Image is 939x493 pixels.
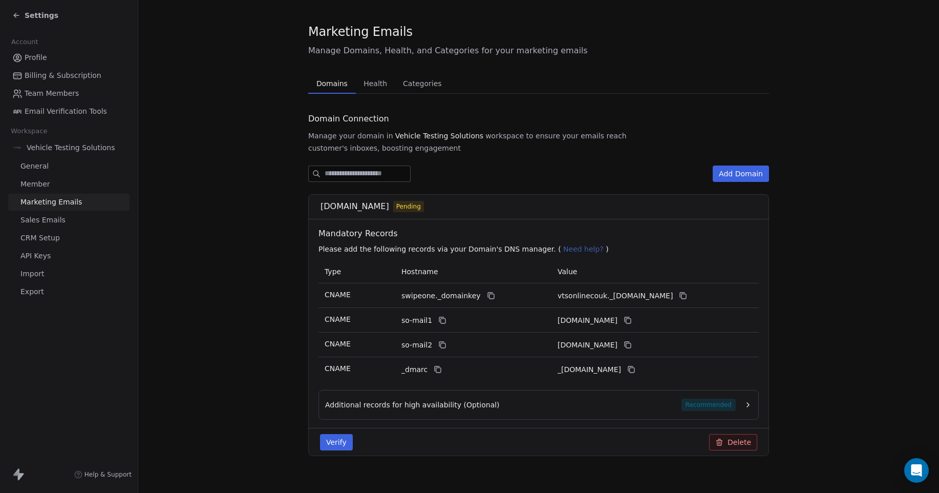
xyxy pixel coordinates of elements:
span: Hostname [401,268,438,276]
span: Marketing Emails [20,197,82,208]
span: Billing & Subscription [25,70,101,81]
p: Type [325,266,389,277]
span: Manage your domain in [308,131,393,141]
span: _dmarc [401,364,428,375]
span: Recommended [681,399,736,411]
span: CRM Setup [20,233,60,243]
span: CNAME [325,340,351,348]
a: Export [8,283,130,300]
span: [DOMAIN_NAME] [321,200,389,213]
span: Domains [312,76,352,91]
span: Email Verification Tools [25,106,107,117]
span: Domain Connection [308,113,389,125]
a: Profile [8,49,130,66]
span: CNAME [325,291,351,299]
a: Settings [12,10,58,20]
span: Sales Emails [20,215,66,225]
span: Profile [25,52,47,63]
span: Help & Support [84,470,132,479]
div: Open Intercom Messenger [904,458,929,483]
img: VTS%20Logo%20Darker.png [12,142,23,153]
span: so-mail2 [401,340,432,351]
a: Import [8,265,130,282]
button: Additional records for high availability (Optional)Recommended [325,399,752,411]
span: Import [20,269,44,279]
span: Categories [399,76,445,91]
span: CNAME [325,364,351,373]
a: Help & Support [74,470,132,479]
span: Settings [25,10,58,20]
span: Workspace [7,124,52,139]
a: Billing & Subscription [8,67,130,84]
span: Manage Domains, Health, and Categories for your marketing emails [308,45,769,57]
a: API Keys [8,248,130,264]
p: Please add the following records via your Domain's DNS manager. ( ) [318,244,763,254]
span: Additional records for high availability (Optional) [325,400,500,410]
a: Team Members [8,85,130,102]
button: Verify [320,434,353,450]
span: Need help? [563,245,604,253]
span: _dmarc.swipeone.email [558,364,621,375]
span: Vehicle Testing Solutions [395,131,484,141]
span: API Keys [20,251,51,261]
span: Value [558,268,577,276]
span: Team Members [25,88,79,99]
button: Delete [709,434,757,450]
button: Add Domain [713,166,769,182]
span: swipeone._domainkey [401,291,481,301]
a: Marketing Emails [8,194,130,211]
span: workspace to ensure your emails reach [485,131,627,141]
span: Member [20,179,50,190]
span: Marketing Emails [308,24,413,39]
span: Pending [396,202,421,211]
span: General [20,161,49,172]
a: General [8,158,130,175]
span: Vehicle Testing Solutions [27,142,115,153]
a: Email Verification Tools [8,103,130,120]
span: Health [359,76,391,91]
span: Account [7,34,42,50]
span: Export [20,286,44,297]
span: vtsonlinecouk2.swipeone.email [558,340,617,351]
span: CNAME [325,315,351,323]
span: Mandatory Records [318,228,763,240]
span: customer's inboxes, boosting engagement [308,143,461,153]
a: Member [8,176,130,193]
a: CRM Setup [8,230,130,246]
a: Sales Emails [8,212,130,229]
span: vtsonlinecouk1.swipeone.email [558,315,617,326]
span: so-mail1 [401,315,432,326]
span: vtsonlinecouk._domainkey.swipeone.email [558,291,673,301]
